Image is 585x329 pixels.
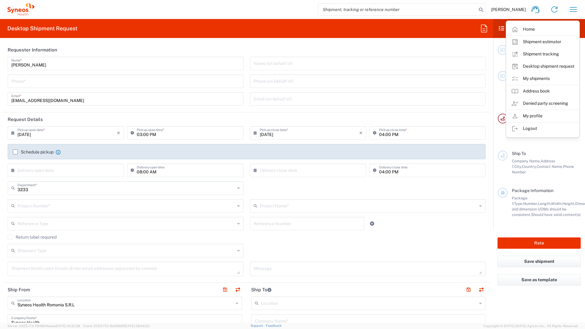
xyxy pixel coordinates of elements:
input: Shipment, tracking or reference number [318,4,477,15]
h2: Ship From [8,287,30,293]
a: Add Reference [368,219,376,228]
span: Type, [514,201,523,206]
span: Copyright © [DATE]-[DATE] Agistix Inc., All Rights Reserved [483,323,578,329]
h2: Desktop Shipment Request [7,25,77,32]
a: Denied party screening [506,97,579,110]
h2: Request Details [8,116,43,123]
span: City, [514,164,522,169]
a: Support [251,324,266,327]
span: Country, [522,164,537,169]
h2: Ship To [251,287,271,293]
a: My profile [506,110,579,122]
span: Company Name, [512,159,541,163]
span: Server: 2025.17.0-1194904eeae [7,324,80,328]
span: Width, [551,201,562,206]
span: Contact Name, [537,164,563,169]
a: Logout [506,123,579,135]
a: Shipment tracking [506,48,579,60]
a: Feedback [266,324,281,327]
a: Home [506,23,579,36]
span: Package Information [512,188,553,193]
h2: Requester Information [8,47,57,53]
span: [PERSON_NAME] [491,7,526,12]
span: [DATE] 10:32:38 [55,324,80,328]
span: [DATE] 08:44:20 [124,324,150,328]
a: My shipments [506,73,579,85]
span: Package 1: [512,196,527,206]
span: Should have valid content(s) [531,212,581,217]
span: Length, [538,201,551,206]
i: × [359,128,363,138]
span: Ship To [512,151,526,156]
button: Save as template [497,274,581,286]
i: × [117,128,120,138]
span: Client: 2025.17.0-5dd568f [83,324,150,328]
h2: Shipment Checklist [499,25,559,32]
button: Rate [497,237,581,249]
label: Schedule pickup [13,149,54,154]
a: Desktop shipment request [506,60,579,73]
a: Shipment estimator [506,36,579,48]
a: Address book [506,85,579,97]
button: Save shipment [497,256,581,267]
span: Height, [562,201,575,206]
label: Return label required [8,235,57,240]
span: Number, [523,201,538,206]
